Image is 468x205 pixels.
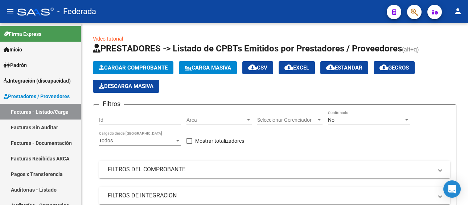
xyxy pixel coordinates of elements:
[242,61,273,74] button: CSV
[279,61,315,74] button: EXCEL
[6,7,15,16] mat-icon: menu
[4,61,27,69] span: Padrón
[57,4,96,20] span: - Federada
[328,117,334,123] span: No
[93,61,173,74] button: Cargar Comprobante
[4,92,70,100] span: Prestadores / Proveedores
[4,30,41,38] span: Firma Express
[379,64,409,71] span: Gecros
[99,64,168,71] span: Cargar Comprobante
[99,83,153,89] span: Descarga Masiva
[284,64,309,71] span: EXCEL
[185,64,231,71] span: Carga Masiva
[93,80,159,93] button: Descarga Masiva
[108,166,433,173] mat-panel-title: FILTROS DEL COMPROBANTE
[99,187,450,204] mat-expansion-panel-header: FILTROS DE INTEGRACION
[326,63,335,72] mat-icon: cloud_download
[248,63,257,72] mat-icon: cloud_download
[99,161,450,178] mat-expansion-panel-header: FILTROS DEL COMPROBANTE
[248,64,267,71] span: CSV
[374,61,415,74] button: Gecros
[108,192,433,200] mat-panel-title: FILTROS DE INTEGRACION
[195,137,244,145] span: Mostrar totalizadores
[443,180,461,198] div: Open Intercom Messenger
[320,61,368,74] button: Estandar
[179,61,237,74] button: Carga Masiva
[93,43,402,54] span: PRESTADORES -> Listado de CPBTs Emitidos por Prestadores / Proveedores
[379,63,388,72] mat-icon: cloud_download
[99,138,113,143] span: Todos
[93,36,123,42] a: Video tutorial
[186,117,245,123] span: Area
[93,80,159,93] app-download-masive: Descarga masiva de comprobantes (adjuntos)
[99,99,124,109] h3: Filtros
[257,117,316,123] span: Seleccionar Gerenciador
[402,46,419,53] span: (alt+q)
[453,7,462,16] mat-icon: person
[4,77,71,85] span: Integración (discapacidad)
[326,64,362,71] span: Estandar
[284,63,293,72] mat-icon: cloud_download
[4,46,22,54] span: Inicio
